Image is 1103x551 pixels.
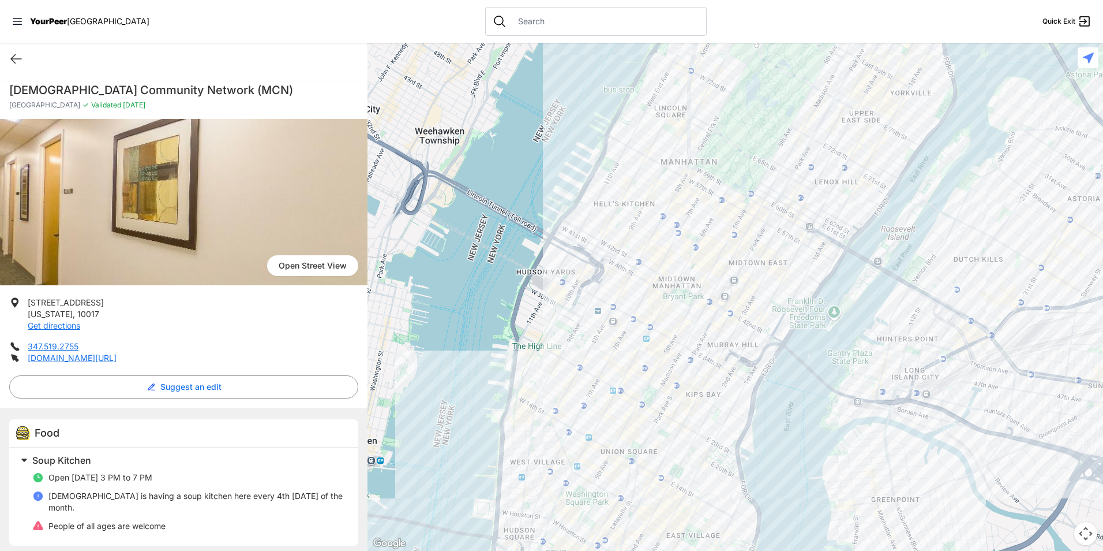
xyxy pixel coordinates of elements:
span: [DATE] [121,100,145,109]
span: 10017 [77,309,99,319]
span: Open [DATE] 3 PM to 7 PM [48,472,152,482]
span: Quick Exit [1042,17,1075,26]
span: [STREET_ADDRESS] [28,297,104,307]
a: Get directions [28,321,80,330]
span: Food [35,427,59,439]
a: YourPeer[GEOGRAPHIC_DATA] [30,18,149,25]
span: Open Street View [267,255,358,276]
span: YourPeer [30,16,67,26]
span: Validated [91,100,121,109]
span: ✓ [82,100,89,110]
a: Quick Exit [1042,14,1091,28]
h1: [DEMOGRAPHIC_DATA] Community Network (MCN) [9,82,358,98]
span: [US_STATE] [28,309,73,319]
p: [DEMOGRAPHIC_DATA] is having a soup kitchen here every 4th [DATE] of the month. [48,490,344,513]
span: [GEOGRAPHIC_DATA] [9,100,80,110]
span: [GEOGRAPHIC_DATA] [67,16,149,26]
a: [DOMAIN_NAME][URL] [28,353,117,363]
a: Open this area in Google Maps (opens a new window) [370,536,408,551]
button: Map camera controls [1074,522,1097,545]
button: Suggest an edit [9,375,358,399]
span: , [73,309,75,319]
span: People of all ages are welcome [48,521,166,531]
img: Google [370,536,408,551]
input: Search [511,16,699,27]
a: 347.519.2755 [28,341,78,351]
div: Mainchance Adult Drop-in Center [367,43,1103,551]
span: Soup Kitchen [32,455,91,466]
span: Suggest an edit [160,381,222,393]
